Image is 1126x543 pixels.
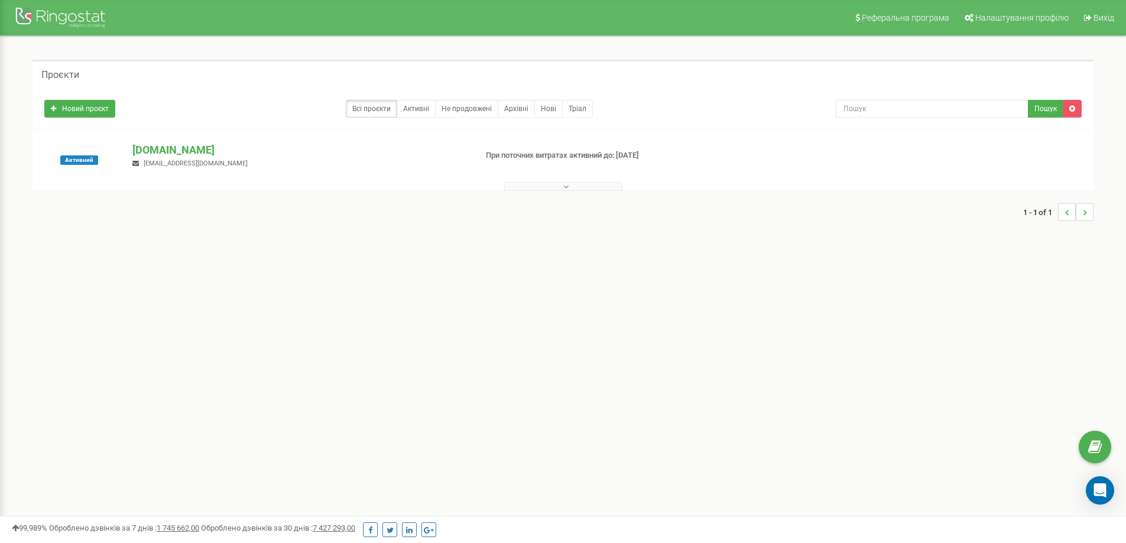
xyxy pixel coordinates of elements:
[975,13,1069,22] span: Налаштування профілю
[862,13,949,22] span: Реферальна програма
[1028,100,1063,118] button: Пошук
[1086,476,1114,505] div: Open Intercom Messenger
[201,524,355,532] span: Оброблено дзвінків за 30 днів :
[60,155,98,165] span: Активний
[562,100,593,118] a: Тріал
[836,100,1028,118] input: Пошук
[346,100,397,118] a: Всі проєкти
[397,100,436,118] a: Активні
[1023,191,1093,233] nav: ...
[313,524,355,532] u: 7 427 293,00
[1023,203,1058,221] span: 1 - 1 of 1
[435,100,498,118] a: Не продовжені
[486,150,732,161] p: При поточних витратах активний до: [DATE]
[41,70,79,80] h5: Проєкти
[49,524,199,532] span: Оброблено дзвінків за 7 днів :
[534,100,563,118] a: Нові
[498,100,535,118] a: Архівні
[44,100,115,118] a: Новий проєкт
[1093,13,1114,22] span: Вихід
[132,142,466,158] p: [DOMAIN_NAME]
[144,160,248,167] span: [EMAIL_ADDRESS][DOMAIN_NAME]
[157,524,199,532] u: 1 745 662,00
[12,524,47,532] span: 99,989%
